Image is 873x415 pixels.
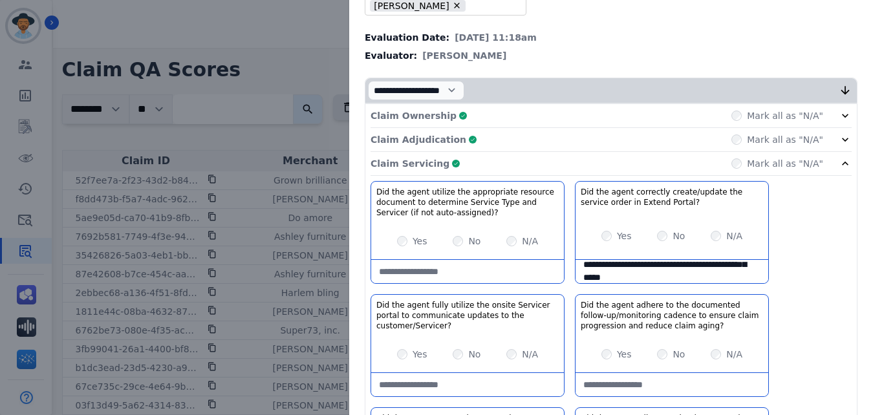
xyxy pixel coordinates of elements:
[581,187,763,207] h3: Did the agent correctly create/update the service order in Extend Portal?
[413,235,427,248] label: Yes
[371,157,449,170] p: Claim Servicing
[726,229,742,242] label: N/A
[673,348,685,361] label: No
[747,133,823,146] label: Mark all as "N/A"
[617,348,632,361] label: Yes
[617,229,632,242] label: Yes
[422,49,506,62] span: [PERSON_NAME]
[581,300,763,331] h3: Did the agent adhere to the documented follow-up/monitoring cadence to ensure claim progression a...
[747,157,823,170] label: Mark all as "N/A"
[747,109,823,122] label: Mark all as "N/A"
[522,348,538,361] label: N/A
[522,235,538,248] label: N/A
[371,109,457,122] p: Claim Ownership
[468,348,480,361] label: No
[365,31,857,44] div: Evaluation Date:
[673,229,685,242] label: No
[376,300,559,331] h3: Did the agent fully utilize the onsite Servicer portal to communicate updates to the customer/Ser...
[413,348,427,361] label: Yes
[468,235,480,248] label: No
[371,133,466,146] p: Claim Adjudication
[726,348,742,361] label: N/A
[452,1,462,10] button: Remove Ashley - Reguard
[455,31,537,44] span: [DATE] 11:18am
[365,49,857,62] div: Evaluator:
[376,187,559,218] h3: Did the agent utilize the appropriate resource document to determine Service Type and Servicer (i...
